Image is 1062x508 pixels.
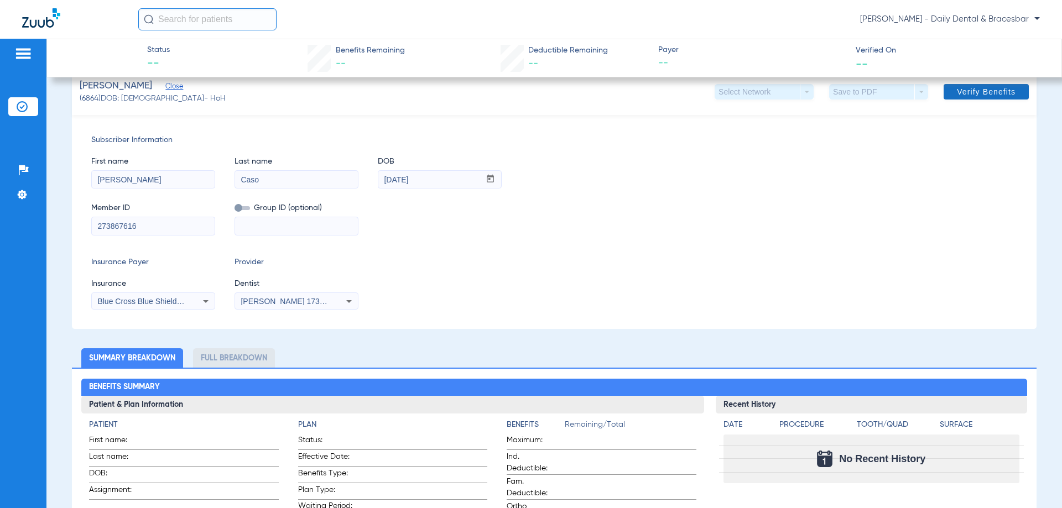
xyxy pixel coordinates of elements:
span: -- [528,59,538,69]
app-breakdown-title: Date [723,419,770,434]
app-breakdown-title: Benefits [507,419,565,434]
span: [PERSON_NAME] - Daily Dental & Bracesbar [860,14,1040,25]
button: Open calendar [480,171,501,188]
span: Ind. Deductible: [507,451,561,474]
span: Effective Date: [298,451,352,466]
span: -- [856,57,868,69]
span: [PERSON_NAME] [80,79,152,93]
iframe: Chat Widget [1007,455,1062,508]
h2: Benefits Summary [81,379,1027,396]
h4: Patient [89,419,278,431]
span: No Recent History [839,453,925,464]
span: Close [165,82,175,93]
span: -- [658,56,846,70]
img: hamburger-icon [14,47,32,60]
span: Benefits Remaining [336,45,405,56]
span: -- [336,59,346,69]
h3: Patient & Plan Information [81,396,704,413]
span: Status: [298,434,352,449]
h4: Benefits [507,419,565,431]
h4: Procedure [779,419,853,431]
app-breakdown-title: Procedure [779,419,853,434]
span: Insurance Payer [91,256,215,268]
span: Plan Type: [298,484,352,499]
h4: Tooth/Quad [857,419,936,431]
h4: Plan [298,419,487,431]
span: DOB: [89,468,143,483]
li: Full Breakdown [193,348,275,368]
span: Last name: [89,451,143,466]
span: Deductible Remaining [528,45,608,56]
span: Provider [235,256,358,268]
span: Verify Benefits [957,87,1016,96]
span: Fam. Deductible: [507,476,561,499]
span: Assignment: [89,484,143,499]
button: Verify Benefits [944,84,1029,99]
h4: Date [723,419,770,431]
span: Last name [235,156,358,167]
app-breakdown-title: Tooth/Quad [857,419,936,434]
img: Zuub Logo [22,8,60,28]
span: Dentist [235,278,358,290]
span: Benefits Type: [298,468,352,483]
span: Insurance [91,278,215,290]
span: Member ID [91,202,215,214]
span: DOB [378,156,502,167]
h4: Surface [940,419,1019,431]
span: (6864) DOB: [DEMOGRAPHIC_DATA] - HoH [80,93,226,104]
span: Verified On [856,45,1044,56]
span: First name: [89,434,143,449]
app-breakdown-title: Surface [940,419,1019,434]
span: Remaining/Total [565,419,696,434]
span: First name [91,156,215,167]
li: Summary Breakdown [81,348,183,368]
img: Search Icon [144,14,154,24]
span: [PERSON_NAME] 1730610940 [241,297,350,306]
h3: Recent History [716,396,1027,413]
input: Search for patients [138,8,277,30]
span: -- [147,56,170,72]
span: Subscriber Information [91,134,1017,146]
span: Group ID (optional) [235,202,358,214]
span: Payer [658,44,846,56]
span: Blue Cross Blue Shield Of [US_STATE] - Anthem [97,297,265,306]
span: Maximum: [507,434,561,449]
span: Status [147,44,170,56]
img: Calendar [817,451,832,467]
